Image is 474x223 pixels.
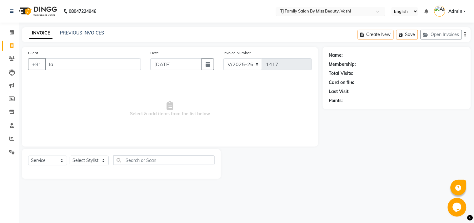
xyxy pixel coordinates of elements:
button: +91 [28,58,46,70]
div: Points: [329,97,343,104]
div: Last Visit: [329,88,350,95]
button: Save [396,30,418,39]
button: Create New [358,30,394,39]
label: Client [28,50,38,56]
b: 08047224946 [69,3,96,20]
label: Invoice Number [223,50,251,56]
span: Select & add items from the list below [28,78,312,140]
label: Date [150,50,159,56]
span: Admin [448,8,462,15]
input: Search or Scan [113,155,215,165]
div: Card on file: [329,79,355,86]
iframe: chat widget [448,198,468,217]
div: Total Visits: [329,70,354,77]
a: INVOICE [29,28,52,39]
img: Admin [434,6,445,17]
img: logo [16,3,59,20]
div: Name: [329,52,343,59]
a: PREVIOUS INVOICES [60,30,104,36]
input: Search by Name/Mobile/Email/Code [45,58,141,70]
div: Membership: [329,61,356,68]
button: Open Invoices [421,30,462,39]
